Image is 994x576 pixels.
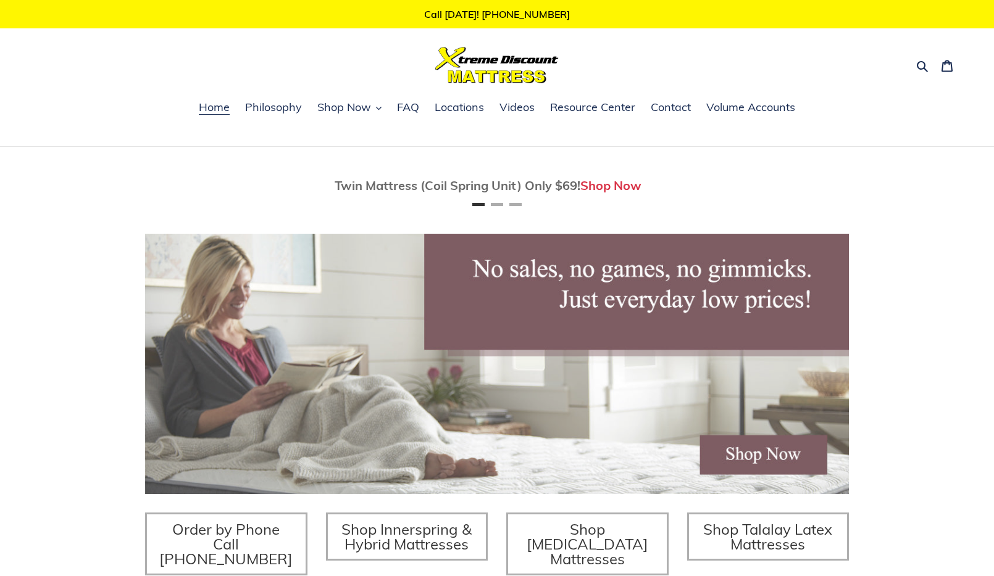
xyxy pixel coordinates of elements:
button: Shop Now [311,99,388,117]
a: Locations [428,99,490,117]
button: Page 1 [472,203,485,206]
a: Shop [MEDICAL_DATA] Mattresses [506,512,669,575]
span: Locations [435,100,484,115]
a: Videos [493,99,541,117]
span: Shop Now [317,100,371,115]
span: Shop Talalay Latex Mattresses [703,520,832,553]
a: Volume Accounts [700,99,801,117]
a: Contact [645,99,697,117]
a: Resource Center [544,99,641,117]
a: Home [193,99,236,117]
span: Videos [499,100,535,115]
a: Shop Now [580,178,641,193]
span: Twin Mattress (Coil Spring Unit) Only $69! [335,178,580,193]
span: FAQ [397,100,419,115]
span: Volume Accounts [706,100,795,115]
span: Shop Innerspring & Hybrid Mattresses [341,520,472,553]
a: FAQ [391,99,425,117]
a: Philosophy [239,99,308,117]
button: Page 2 [491,203,503,206]
a: Shop Innerspring & Hybrid Mattresses [326,512,488,561]
button: Page 3 [509,203,522,206]
span: Shop [MEDICAL_DATA] Mattresses [527,520,648,568]
img: herobannermay2022-1652879215306_1200x.jpg [145,234,849,494]
span: Philosophy [245,100,302,115]
span: Order by Phone Call [PHONE_NUMBER] [159,520,293,568]
span: Home [199,100,230,115]
a: Order by Phone Call [PHONE_NUMBER] [145,512,307,575]
a: Shop Talalay Latex Mattresses [687,512,850,561]
span: Contact [651,100,691,115]
span: Resource Center [550,100,635,115]
img: Xtreme Discount Mattress [435,47,559,83]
